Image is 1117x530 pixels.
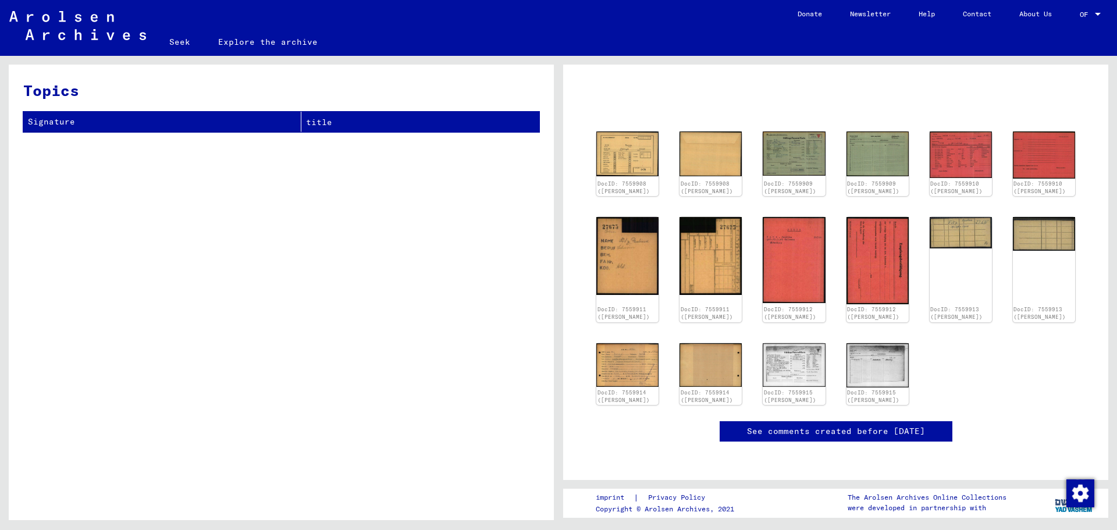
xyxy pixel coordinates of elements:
img: 001.jpg [596,343,659,387]
a: DocID: 7559908 ([PERSON_NAME]) [597,180,650,195]
div: Change consent [1066,479,1094,507]
img: 002.jpg [1013,131,1075,179]
img: Change consent [1066,479,1094,507]
img: 002.jpg [680,343,742,387]
img: 001.jpg [930,217,992,248]
a: DocID: 7559910 ([PERSON_NAME]) [930,180,983,195]
img: 001.jpg [763,217,825,303]
img: Arolsen_neg.svg [9,11,146,40]
font: Help [919,9,935,18]
th: Signature [23,112,301,132]
a: Explore the archive [204,28,332,56]
font: title [306,117,332,127]
a: DocID: 7559913 ([PERSON_NAME]) [1013,306,1066,321]
a: DocID: 7559914 ([PERSON_NAME]) [597,389,650,404]
img: 002.jpg [1013,217,1075,250]
img: yv_logo.png [1052,488,1096,517]
a: DocID: 7559909 ([PERSON_NAME]) [764,180,816,195]
img: 001.jpg [763,131,825,175]
font: Explore the archive [218,37,318,47]
font: The Arolsen Archives Online Collections [848,493,1006,501]
a: DocID: 7559914 ([PERSON_NAME]) [681,389,733,404]
a: Seek [155,28,204,56]
h3: Topics [23,79,539,102]
font: imprint [596,493,624,501]
img: 002.jpg [846,217,909,304]
font: About Us [1019,9,1052,18]
a: DocID: 7559910 ([PERSON_NAME]) [1013,180,1066,195]
font: Contact [963,9,991,18]
img: 001.jpg [930,131,992,178]
a: DocID: 7559912 ([PERSON_NAME]) [764,306,816,321]
font: Seek [169,37,190,47]
a: imprint [596,492,634,504]
img: 001.jpg [596,131,659,176]
img: 001.jpg [763,343,825,387]
div: | [596,492,734,504]
a: DocID: 7559912 ([PERSON_NAME]) [847,306,899,321]
a: See comments created before [DATE] [747,425,925,437]
font: Privacy Policy [648,493,705,501]
a: Privacy Policy [639,492,719,504]
img: 002.jpg [846,343,909,388]
img: 001.jpg [596,217,659,295]
a: DocID: 7559915 ([PERSON_NAME]) [764,389,816,404]
a: DocID: 7559909 ([PERSON_NAME]) [847,180,899,195]
a: DocID: 7559915 ([PERSON_NAME]) [847,389,899,404]
img: 002.jpg [680,217,742,295]
img: 002.jpg [846,131,909,176]
font: Donate [798,9,822,18]
a: DocID: 7559911 ([PERSON_NAME]) [681,306,733,321]
font: were developed in partnership with [848,503,986,512]
a: DocID: 7559913 ([PERSON_NAME]) [930,306,983,321]
font: OF [1080,10,1088,19]
a: DocID: 7559911 ([PERSON_NAME]) [597,306,650,321]
font: Copyright © Arolsen Archives, 2021 [596,504,734,513]
img: 002.jpg [680,131,742,176]
a: DocID: 7559908 ([PERSON_NAME]) [681,180,733,195]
